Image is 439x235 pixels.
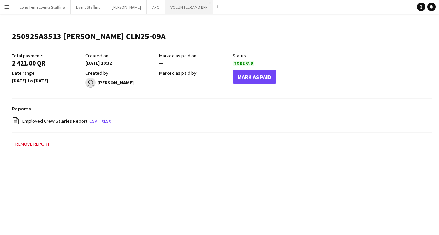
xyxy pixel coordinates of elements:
[12,140,53,148] button: Remove report
[71,0,106,14] button: Event Staffing
[85,60,155,66] div: [DATE] 10:32
[12,106,432,112] h3: Reports
[12,31,166,42] h1: 250925A8513 [PERSON_NAME] CLN25-09A
[159,78,163,84] span: —
[159,52,229,59] div: Marked as paid on
[233,70,276,84] button: Mark As Paid
[147,0,165,14] button: AFC
[12,52,82,59] div: Total payments
[233,52,302,59] div: Status
[233,61,254,66] span: To Be Paid
[102,118,111,124] a: xlsx
[12,117,432,126] div: |
[85,78,155,88] div: [PERSON_NAME]
[89,118,97,124] a: csv
[165,0,213,14] button: VOLUNTEER AND BPP
[22,118,87,124] span: Employed Crew Salaries Report
[12,78,82,84] div: [DATE] to [DATE]
[85,52,155,59] div: Created on
[12,70,82,76] div: Date range
[14,0,71,14] button: Long Term Events Staffing
[159,70,229,76] div: Marked as paid by
[12,60,82,66] div: 2 421.00 QR
[85,70,155,76] div: Created by
[106,0,147,14] button: [PERSON_NAME]
[159,60,163,66] span: —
